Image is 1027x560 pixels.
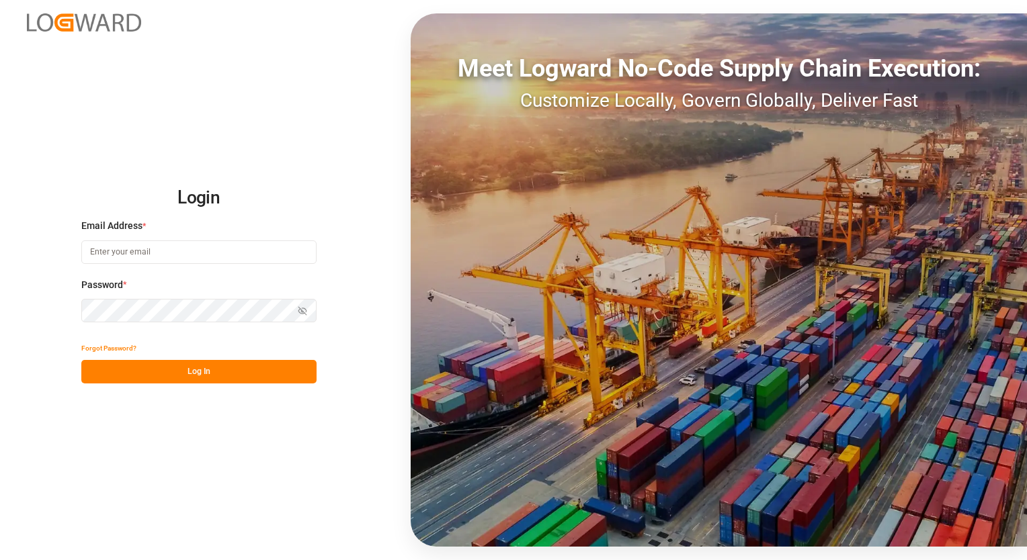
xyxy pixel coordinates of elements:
[81,240,317,264] input: Enter your email
[81,278,123,292] span: Password
[81,336,136,360] button: Forgot Password?
[27,13,141,32] img: Logward_new_orange.png
[81,219,142,233] span: Email Address
[81,177,317,220] h2: Login
[411,50,1027,87] div: Meet Logward No-Code Supply Chain Execution:
[81,360,317,383] button: Log In
[411,87,1027,115] div: Customize Locally, Govern Globally, Deliver Fast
